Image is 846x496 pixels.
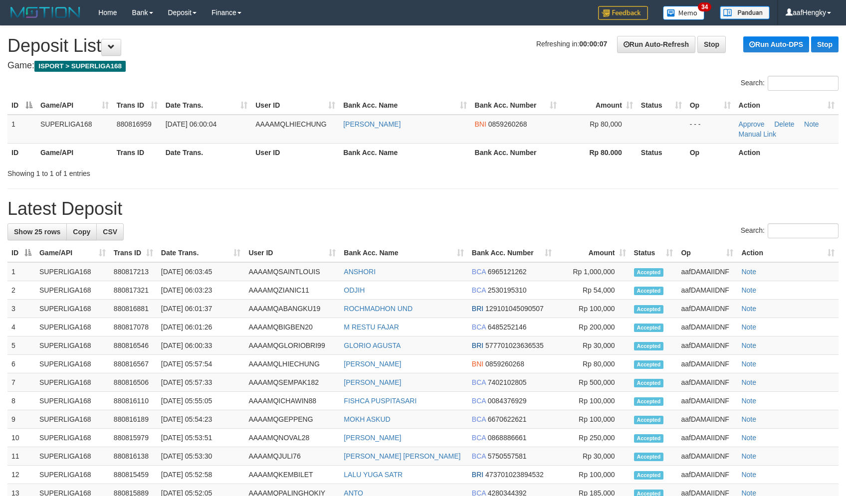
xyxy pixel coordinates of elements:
[677,244,737,262] th: Op: activate to sort column ascending
[468,244,556,262] th: Bank Acc. Number: activate to sort column ascending
[634,379,664,387] span: Accepted
[110,355,157,373] td: 880816567
[677,466,737,484] td: aafDAMAIIDNF
[556,355,630,373] td: Rp 80,000
[561,96,637,115] th: Amount: activate to sort column ascending
[579,40,607,48] strong: 00:00:07
[7,96,36,115] th: ID: activate to sort column descending
[472,471,483,479] span: BRI
[488,268,527,276] span: Copy 6965121262 to clipboard
[472,452,486,460] span: BCA
[7,281,35,300] td: 2
[637,96,686,115] th: Status: activate to sort column ascending
[472,286,486,294] span: BCA
[741,341,756,349] a: Note
[741,360,756,368] a: Note
[7,429,35,447] td: 10
[698,2,711,11] span: 34
[244,355,340,373] td: AAAAMQLHIECHUNG
[35,410,110,429] td: SUPERLIGA168
[556,262,630,281] td: Rp 1,000,000
[472,434,486,442] span: BCA
[166,120,216,128] span: [DATE] 06:00:04
[634,287,664,295] span: Accepted
[35,262,110,281] td: SUPERLIGA168
[7,447,35,466] td: 11
[34,61,126,72] span: ISPORT > SUPERLIGA168
[255,120,326,128] span: AAAAMQLHIECHUNG
[344,286,365,294] a: ODJIH
[556,318,630,336] td: Rp 200,000
[7,392,35,410] td: 8
[7,115,36,144] td: 1
[7,36,839,56] h1: Deposit List
[472,378,486,386] span: BCA
[488,415,527,423] span: Copy 6670622621 to clipboard
[244,300,340,318] td: AAAAMQABANGKU19
[35,466,110,484] td: SUPERLIGA168
[741,471,756,479] a: Note
[344,397,417,405] a: FISHCA PUSPITASARI
[634,434,664,443] span: Accepted
[677,373,737,392] td: aafDAMAIIDNF
[741,323,756,331] a: Note
[741,268,756,276] a: Note
[561,143,637,162] th: Rp 80.000
[157,244,245,262] th: Date Trans.: activate to sort column ascending
[7,199,839,219] h1: Latest Deposit
[7,355,35,373] td: 6
[677,392,737,410] td: aafDAMAIIDNF
[340,244,468,262] th: Bank Acc. Name: activate to sort column ascending
[741,378,756,386] a: Note
[774,120,794,128] a: Delete
[157,300,245,318] td: [DATE] 06:01:37
[344,434,401,442] a: [PERSON_NAME]
[244,392,340,410] td: AAAAMQICHAWIN88
[485,341,544,349] span: Copy 577701023636535 to clipboard
[110,410,157,429] td: 880816189
[677,355,737,373] td: aafDAMAIIDNF
[157,373,245,392] td: [DATE] 05:57:33
[488,378,527,386] span: Copy 7402102805 to clipboard
[556,429,630,447] td: Rp 250,000
[741,76,839,91] label: Search:
[344,341,401,349] a: GLORIO AGUSTA
[485,305,544,313] span: Copy 129101045090507 to clipboard
[35,355,110,373] td: SUPERLIGA168
[157,410,245,429] td: [DATE] 05:54:23
[110,447,157,466] td: 880816138
[344,378,401,386] a: [PERSON_NAME]
[488,452,527,460] span: Copy 5750557581 to clipboard
[617,36,695,53] a: Run Auto-Refresh
[804,120,819,128] a: Note
[686,96,735,115] th: Op: activate to sort column ascending
[110,466,157,484] td: 880815459
[634,453,664,461] span: Accepted
[811,36,839,52] a: Stop
[741,305,756,313] a: Note
[634,360,664,369] span: Accepted
[677,262,737,281] td: aafDAMAIIDNF
[7,262,35,281] td: 1
[677,336,737,355] td: aafDAMAIIDNF
[471,143,561,162] th: Bank Acc. Number
[634,471,664,480] span: Accepted
[768,223,839,238] input: Search:
[7,300,35,318] td: 3
[110,300,157,318] td: 880816881
[251,143,339,162] th: User ID
[634,268,664,277] span: Accepted
[735,96,839,115] th: Action: activate to sort column ascending
[488,434,527,442] span: Copy 0868886661 to clipboard
[556,336,630,355] td: Rp 30,000
[677,318,737,336] td: aafDAMAIIDNF
[157,318,245,336] td: [DATE] 06:01:26
[110,318,157,336] td: 880817078
[472,415,486,423] span: BCA
[244,447,340,466] td: AAAAMQJULI76
[110,336,157,355] td: 880816546
[7,61,839,71] h4: Game:
[739,130,777,138] a: Manual Link
[634,397,664,406] span: Accepted
[35,244,110,262] th: Game/API: activate to sort column ascending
